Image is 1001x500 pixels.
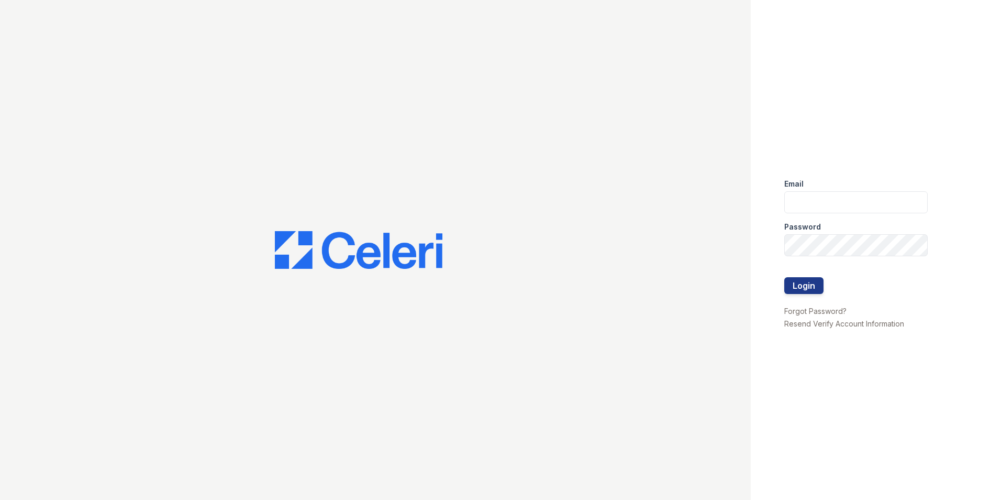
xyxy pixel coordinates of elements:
[784,307,847,316] a: Forgot Password?
[784,319,904,328] a: Resend Verify Account Information
[784,277,824,294] button: Login
[275,231,442,269] img: CE_Logo_Blue-a8612792a0a2168367f1c8372b55b34899dd931a85d93a1a3d3e32e68fde9ad4.png
[784,222,821,232] label: Password
[784,179,804,189] label: Email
